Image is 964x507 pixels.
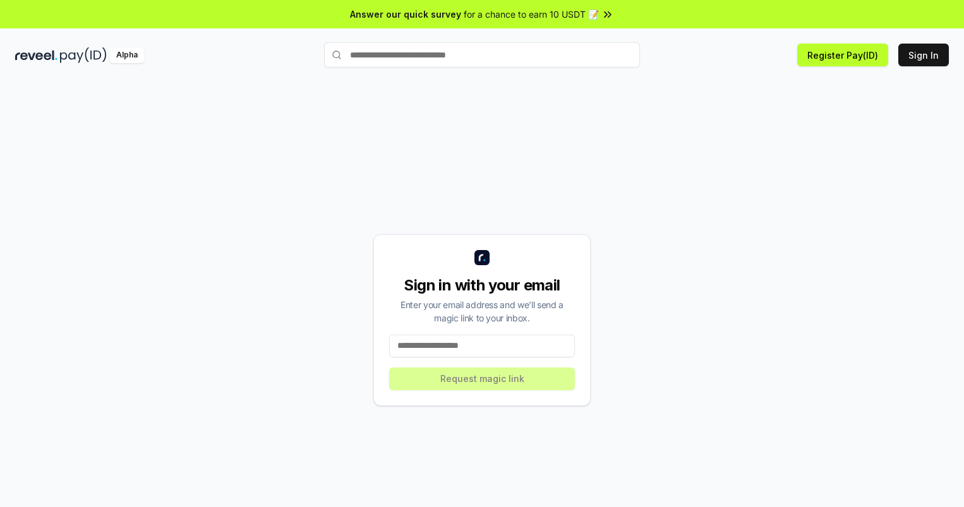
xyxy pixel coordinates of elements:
img: pay_id [60,47,107,63]
div: Enter your email address and we’ll send a magic link to your inbox. [389,298,575,325]
div: Alpha [109,47,145,63]
button: Sign In [898,44,949,66]
span: Answer our quick survey [350,8,461,21]
span: for a chance to earn 10 USDT 📝 [464,8,599,21]
div: Sign in with your email [389,275,575,295]
img: reveel_dark [15,47,57,63]
img: logo_small [474,250,490,265]
button: Register Pay(ID) [797,44,888,66]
